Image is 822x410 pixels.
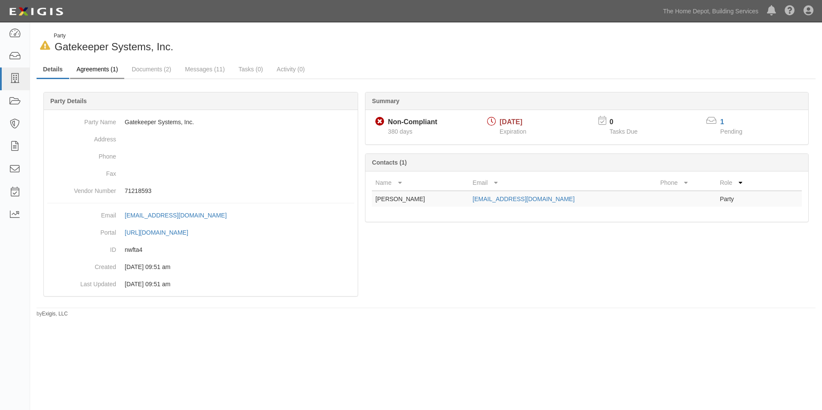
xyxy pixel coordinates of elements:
dt: Last Updated [47,275,116,288]
dt: Created [47,258,116,271]
dd: 08/18/2023 09:51 am [47,258,354,275]
td: Party [716,191,767,207]
div: Non-Compliant [388,117,437,127]
th: Role [716,175,767,191]
i: Help Center - Complianz [785,6,795,16]
i: In Default since 09/23/2024 [40,41,50,50]
img: logo-5460c22ac91f19d4615b14bd174203de0afe785f0fc80cf4dbbc73dc1793850b.png [6,4,66,19]
dd: nwfta4 [47,241,354,258]
span: Gatekeeper Systems, Inc. [55,41,173,52]
a: Activity (0) [270,61,311,78]
th: Phone [657,175,717,191]
a: Agreements (1) [70,61,124,79]
span: Since 09/02/2024 [388,128,412,135]
i: Non-Compliant [375,117,384,126]
a: Exigis, LLC [42,311,68,317]
a: Details [37,61,69,79]
dt: Address [47,131,116,144]
a: The Home Depot, Building Services [659,3,763,20]
dt: Email [47,207,116,220]
dt: Fax [47,165,116,178]
th: Name [372,175,469,191]
dd: Gatekeeper Systems, Inc. [47,113,354,131]
div: [EMAIL_ADDRESS][DOMAIN_NAME] [125,211,227,220]
b: Summary [372,98,399,104]
span: Pending [720,128,742,135]
a: [EMAIL_ADDRESS][DOMAIN_NAME] [125,212,236,219]
a: [URL][DOMAIN_NAME] [125,229,198,236]
b: Contacts (1) [372,159,407,166]
a: Tasks (0) [232,61,270,78]
b: Party Details [50,98,87,104]
div: Gatekeeper Systems, Inc. [37,32,420,54]
td: [PERSON_NAME] [372,191,469,207]
a: 1 [720,118,724,125]
dd: 08/18/2023 09:51 am [47,275,354,293]
th: Email [469,175,656,191]
small: by [37,310,68,318]
dt: Party Name [47,113,116,126]
dt: Phone [47,148,116,161]
span: Tasks Due [610,128,638,135]
dt: Portal [47,224,116,237]
div: Party [54,32,173,40]
a: Messages (11) [178,61,231,78]
p: 71218593 [125,187,354,195]
dt: ID [47,241,116,254]
span: [DATE] [500,118,522,125]
span: Expiration [500,128,526,135]
p: 0 [610,117,648,127]
dt: Vendor Number [47,182,116,195]
a: Documents (2) [125,61,178,78]
a: [EMAIL_ADDRESS][DOMAIN_NAME] [472,196,574,202]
